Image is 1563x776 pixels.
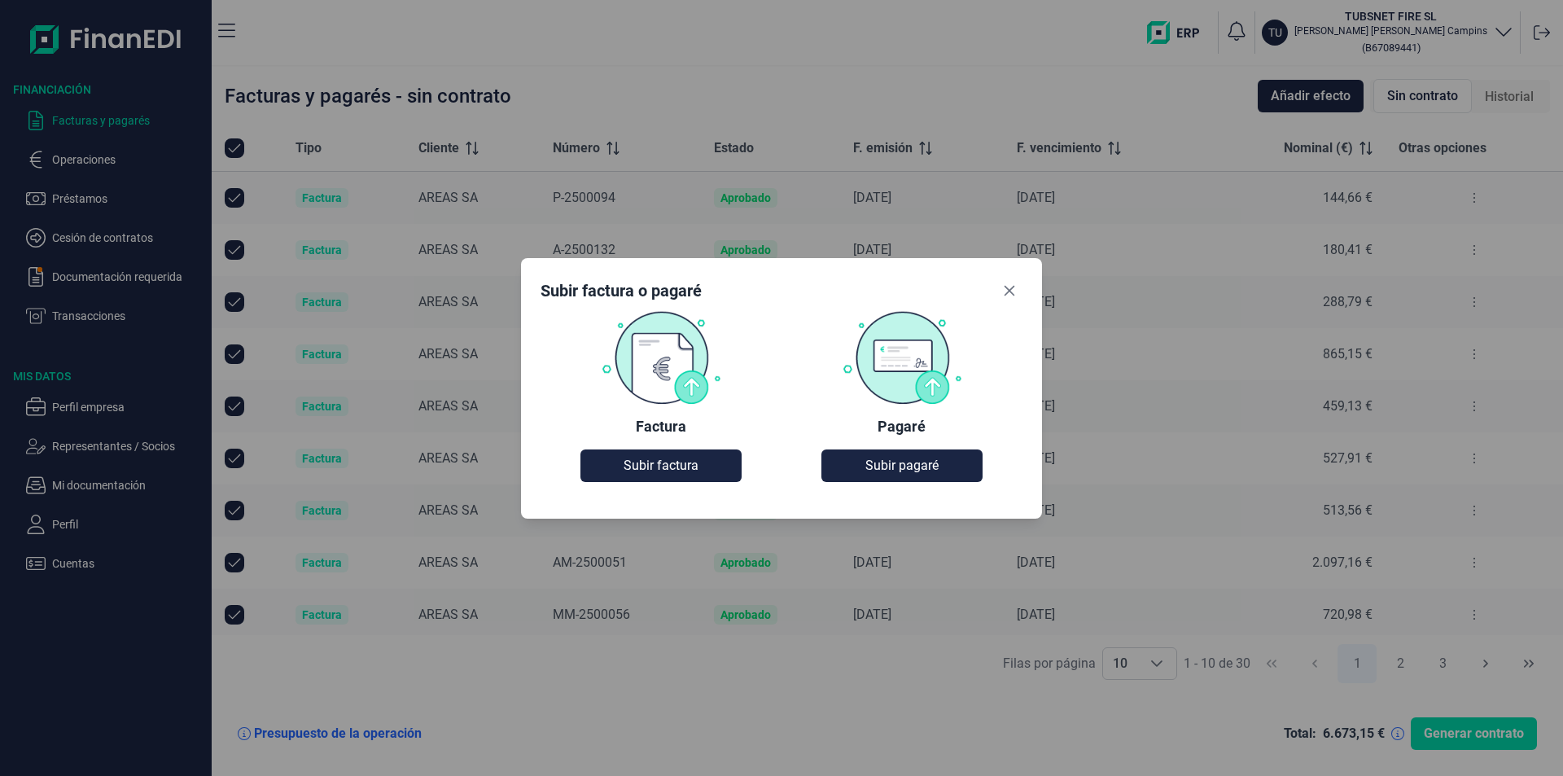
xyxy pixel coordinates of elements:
span: Subir factura [624,456,698,476]
div: Pagaré [878,417,926,436]
button: Subir factura [580,449,741,482]
div: Subir factura o pagaré [541,279,702,302]
span: Subir pagaré [865,456,939,476]
div: Factura [636,417,686,436]
img: Pagaré [842,310,962,405]
button: Close [996,278,1022,304]
img: Factura [601,310,721,405]
button: Subir pagaré [821,449,982,482]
